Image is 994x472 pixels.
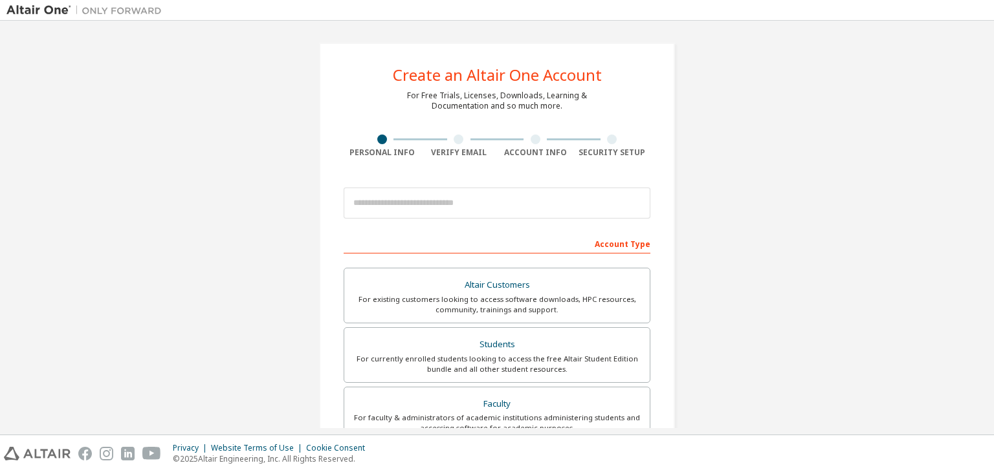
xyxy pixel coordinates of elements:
img: instagram.svg [100,447,113,460]
p: © 2025 Altair Engineering, Inc. All Rights Reserved. [173,453,373,464]
img: Altair One [6,4,168,17]
div: Personal Info [344,147,421,158]
img: facebook.svg [78,447,92,460]
div: Privacy [173,443,211,453]
div: For Free Trials, Licenses, Downloads, Learning & Documentation and so much more. [407,91,587,111]
div: Account Type [344,233,650,253]
div: Security Setup [574,147,651,158]
div: Faculty [352,395,642,413]
div: For currently enrolled students looking to access the free Altair Student Edition bundle and all ... [352,354,642,374]
img: altair_logo.svg [4,447,71,460]
div: Students [352,336,642,354]
div: Website Terms of Use [211,443,306,453]
div: Account Info [497,147,574,158]
img: linkedin.svg [121,447,135,460]
div: For existing customers looking to access software downloads, HPC resources, community, trainings ... [352,294,642,315]
div: Verify Email [421,147,498,158]
div: Altair Customers [352,276,642,294]
div: For faculty & administrators of academic institutions administering students and accessing softwa... [352,413,642,433]
div: Cookie Consent [306,443,373,453]
img: youtube.svg [142,447,161,460]
div: Create an Altair One Account [393,67,602,83]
